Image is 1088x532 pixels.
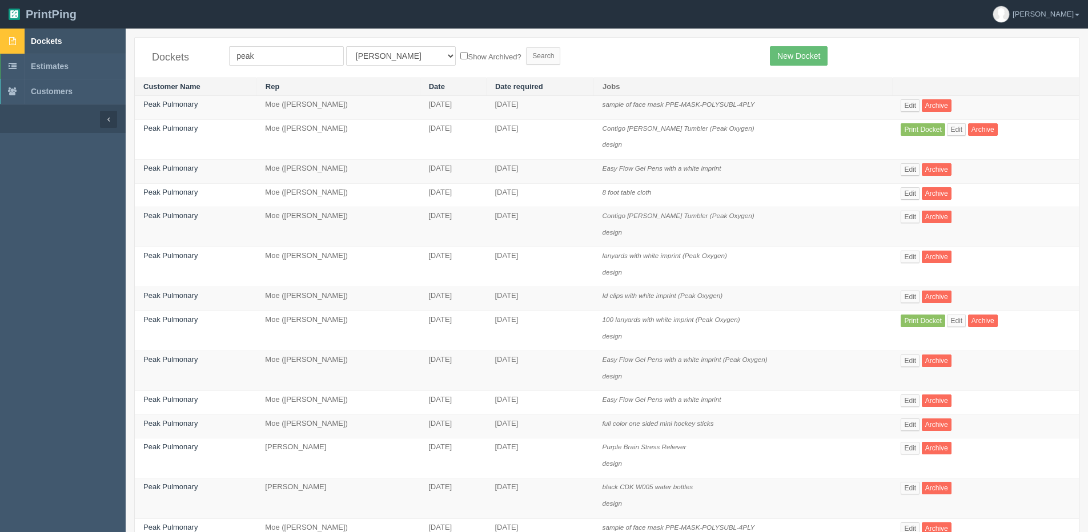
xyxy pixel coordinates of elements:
[901,394,920,407] a: Edit
[603,252,727,259] i: lanyards with white imprint (Peak Oxygen)
[420,119,486,159] td: [DATE]
[901,291,920,303] a: Edit
[603,499,622,507] i: design
[947,315,966,327] a: Edit
[420,438,486,478] td: [DATE]
[486,119,593,159] td: [DATE]
[901,354,920,367] a: Edit
[256,478,420,518] td: [PERSON_NAME]
[901,187,920,200] a: Edit
[143,395,198,404] a: Peak Pulmonary
[143,523,198,531] a: Peak Pulmonary
[486,183,593,207] td: [DATE]
[143,188,198,196] a: Peak Pulmonary
[922,418,952,431] a: Archive
[486,351,593,391] td: [DATE]
[603,372,622,380] i: design
[266,82,280,91] a: Rep
[603,100,755,108] i: sample of face mask PPE-MASK-POLYSUBL-4PLY
[603,292,722,299] i: Id clips with white imprint (Peak Oxygen)
[31,62,69,71] span: Estimates
[256,287,420,311] td: Moe ([PERSON_NAME])
[143,482,198,491] a: Peak Pulmonary
[420,478,486,518] td: [DATE]
[947,123,966,136] a: Edit
[603,228,622,236] i: design
[603,188,652,196] i: 8 foot table cloth
[256,438,420,478] td: [PERSON_NAME]
[603,460,622,467] i: design
[603,356,768,363] i: Easy Flow Gel Pens with a white imprint (Peak Oxygen)
[143,124,198,132] a: Peak Pulmonary
[968,123,998,136] a: Archive
[603,268,622,276] i: design
[922,354,952,367] a: Archive
[901,418,920,431] a: Edit
[603,523,755,531] i: sample of face mask PPE-MASK-POLYSUBL-4PLY
[603,443,686,450] i: Purple Brain Stress Reliever
[256,247,420,287] td: Moe ([PERSON_NAME])
[486,287,593,311] td: [DATE]
[143,419,198,428] a: Peak Pulmonary
[486,391,593,415] td: [DATE]
[901,163,920,176] a: Edit
[460,50,521,63] label: Show Archived?
[922,394,952,407] a: Archive
[420,391,486,415] td: [DATE]
[603,483,693,490] i: black CDK W005 water bottles
[901,251,920,263] a: Edit
[922,211,952,223] a: Archive
[256,391,420,415] td: Moe ([PERSON_NAME])
[922,482,952,494] a: Archive
[256,96,420,120] td: Moe ([PERSON_NAME])
[901,211,920,223] a: Edit
[594,78,893,96] th: Jobs
[143,100,198,108] a: Peak Pulmonary
[603,420,714,427] i: full color one sided mini hockey sticks
[526,47,560,65] input: Search
[429,82,445,91] a: Date
[256,119,420,159] td: Moe ([PERSON_NAME])
[31,87,73,96] span: Customers
[256,183,420,207] td: Moe ([PERSON_NAME])
[143,251,198,260] a: Peak Pulmonary
[603,124,754,132] i: Contigo [PERSON_NAME] Tumbler (Peak Oxygen)
[9,9,20,20] img: logo-3e63b451c926e2ac314895c53de4908e5d424f24456219fb08d385ab2e579770.png
[901,99,920,112] a: Edit
[922,291,952,303] a: Archive
[420,247,486,287] td: [DATE]
[922,99,952,112] a: Archive
[603,332,622,340] i: design
[229,46,344,66] input: Customer Name
[993,6,1009,22] img: avatar_default-7531ab5dedf162e01f1e0bb0964e6a185e93c5c22dfe317fb01d7f8cd2b1632c.jpg
[901,123,945,136] a: Print Docket
[143,355,198,364] a: Peak Pulmonary
[486,438,593,478] td: [DATE]
[486,414,593,438] td: [DATE]
[420,207,486,247] td: [DATE]
[495,82,543,91] a: Date required
[603,316,740,323] i: 100 lanyards with white imprint (Peak Oxygen)
[143,291,198,300] a: Peak Pulmonary
[420,183,486,207] td: [DATE]
[486,207,593,247] td: [DATE]
[420,351,486,391] td: [DATE]
[922,163,952,176] a: Archive
[901,315,945,327] a: Print Docket
[486,96,593,120] td: [DATE]
[420,96,486,120] td: [DATE]
[770,46,828,66] a: New Docket
[460,52,468,59] input: Show Archived?
[603,164,721,172] i: Easy Flow Gel Pens with a white imprint
[603,140,622,148] i: design
[901,442,920,454] a: Edit
[31,37,62,46] span: Dockets
[922,442,952,454] a: Archive
[603,212,754,219] i: Contigo [PERSON_NAME] Tumbler (Peak Oxygen)
[922,187,952,200] a: Archive
[486,478,593,518] td: [DATE]
[968,315,998,327] a: Archive
[486,311,593,350] td: [DATE]
[603,396,721,403] i: Easy Flow Gel Pens with a white imprint
[143,82,200,91] a: Customer Name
